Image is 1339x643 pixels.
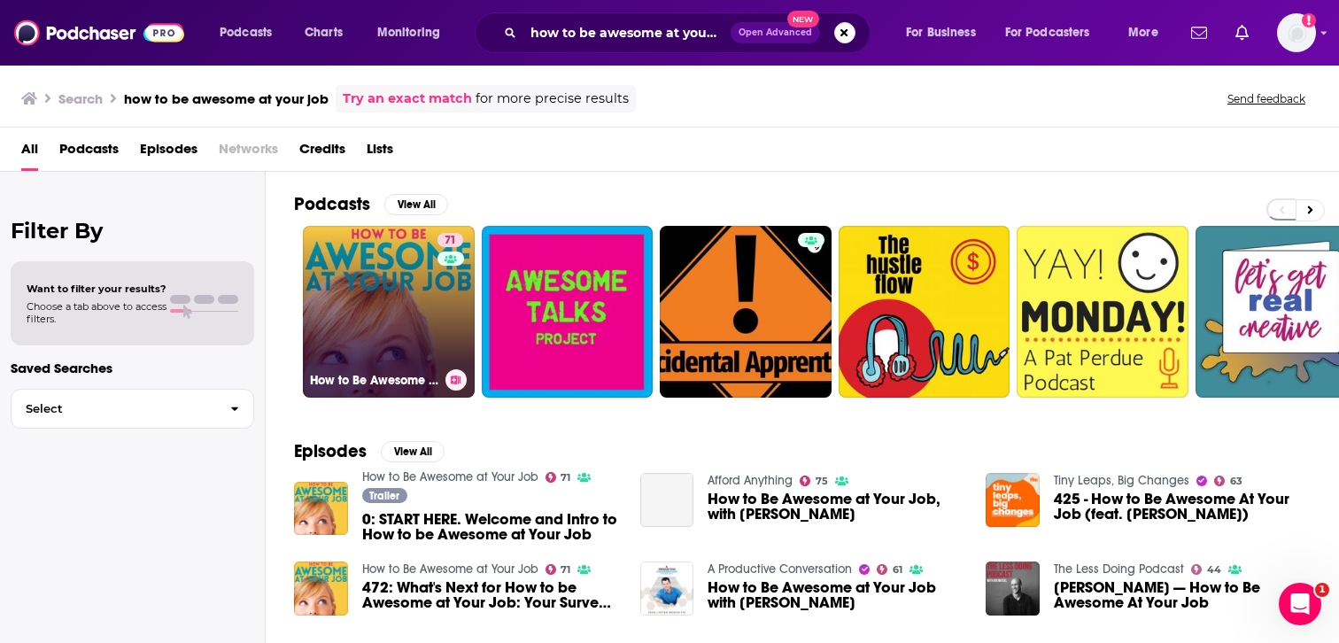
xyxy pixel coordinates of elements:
[476,89,629,109] span: for more precise results
[220,20,272,45] span: Podcasts
[1116,19,1180,47] button: open menu
[561,474,570,482] span: 71
[640,473,694,527] a: How to Be Awesome at Your Job, with Pete Mockaitis
[906,20,976,45] span: For Business
[377,20,440,45] span: Monitoring
[708,562,852,577] a: A Productive Conversation
[1191,564,1221,575] a: 44
[294,193,448,215] a: PodcastsView All
[1222,91,1311,106] button: Send feedback
[21,135,38,171] a: All
[708,580,964,610] a: How to Be Awesome at Your Job with Pete Mockaitis
[1230,477,1242,485] span: 63
[1005,20,1090,45] span: For Podcasters
[708,580,964,610] span: How to Be Awesome at Your Job with [PERSON_NAME]
[546,564,571,575] a: 71
[369,491,399,501] span: Trailer
[523,19,731,47] input: Search podcasts, credits, & more...
[367,135,393,171] a: Lists
[1184,18,1214,48] a: Show notifications dropdown
[708,492,964,522] span: How to Be Awesome at Your Job, with [PERSON_NAME]
[310,373,438,388] h3: How to Be Awesome at Your Job
[124,90,329,107] h3: how to be awesome at your job
[546,472,571,483] a: 71
[299,135,345,171] a: Credits
[1228,18,1256,48] a: Show notifications dropdown
[893,566,902,574] span: 61
[294,482,348,536] img: 0: START HERE. Welcome and Intro to How to be Awesome at Your Job
[986,562,1040,616] img: Pete Mockaitis — How to Be Awesome At Your Job
[800,476,828,486] a: 75
[708,473,793,488] a: Afford Anything
[561,566,570,574] span: 71
[437,233,463,247] a: 71
[1279,583,1321,625] iframe: Intercom live chat
[305,20,343,45] span: Charts
[1315,583,1329,597] span: 1
[362,469,538,484] a: How to Be Awesome at Your Job
[816,477,828,485] span: 75
[1277,13,1316,52] span: Logged in as lkingsley
[994,19,1116,47] button: open menu
[14,16,184,50] img: Podchaser - Follow, Share and Rate Podcasts
[445,232,456,250] span: 71
[1277,13,1316,52] button: Show profile menu
[1302,13,1316,27] svg: Add a profile image
[59,135,119,171] a: Podcasts
[12,403,216,414] span: Select
[877,564,902,575] a: 61
[27,283,166,295] span: Want to filter your results?
[362,580,619,610] a: 472: What's Next for How to be Awesome at Your Job: Your Survey results Are Shaping Our Future!
[11,389,254,429] button: Select
[27,300,166,325] span: Choose a tab above to access filters.
[365,19,463,47] button: open menu
[708,492,964,522] a: How to Be Awesome at Your Job, with Pete Mockaitis
[384,194,448,215] button: View All
[1207,566,1221,574] span: 44
[294,440,367,462] h2: Episodes
[1054,473,1189,488] a: Tiny Leaps, Big Changes
[294,562,348,616] img: 472: What's Next for How to be Awesome at Your Job: Your Survey results Are Shaping Our Future!
[294,193,370,215] h2: Podcasts
[1214,476,1242,486] a: 63
[219,135,278,171] span: Networks
[1054,580,1311,610] span: [PERSON_NAME] — How to Be Awesome At Your Job
[1277,13,1316,52] img: User Profile
[11,360,254,376] p: Saved Searches
[140,135,197,171] a: Episodes
[491,12,887,53] div: Search podcasts, credits, & more...
[640,562,694,616] img: How to Be Awesome at Your Job with Pete Mockaitis
[381,441,445,462] button: View All
[1054,562,1184,577] a: The Less Doing Podcast
[362,562,538,577] a: How to Be Awesome at Your Job
[739,28,812,37] span: Open Advanced
[58,90,103,107] h3: Search
[731,22,820,43] button: Open AdvancedNew
[207,19,295,47] button: open menu
[894,19,998,47] button: open menu
[343,89,472,109] a: Try an exact match
[11,218,254,244] h2: Filter By
[362,512,619,542] a: 0: START HERE. Welcome and Intro to How to be Awesome at Your Job
[294,440,445,462] a: EpisodesView All
[1054,580,1311,610] a: Pete Mockaitis — How to Be Awesome At Your Job
[787,11,819,27] span: New
[1054,492,1311,522] span: 425 - How to Be Awesome At Your Job (feat. [PERSON_NAME])
[303,226,475,398] a: 71How to Be Awesome at Your Job
[1128,20,1158,45] span: More
[1054,492,1311,522] a: 425 - How to Be Awesome At Your Job (feat. Pete Mockaitis)
[986,473,1040,527] img: 425 - How to Be Awesome At Your Job (feat. Pete Mockaitis)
